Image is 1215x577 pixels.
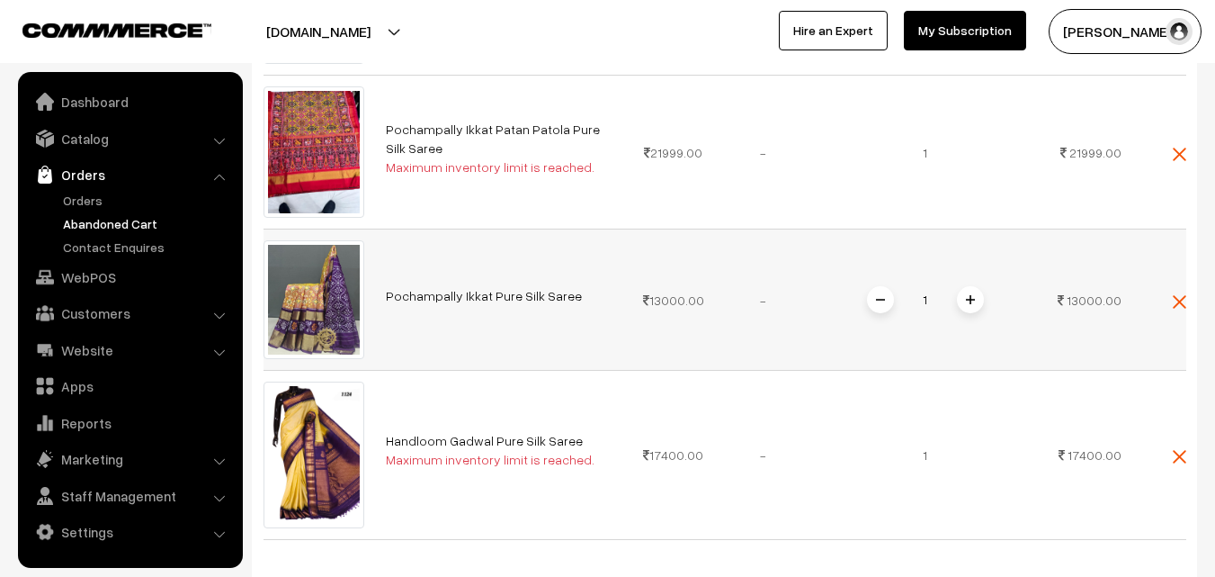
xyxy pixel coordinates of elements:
[58,191,237,210] a: Orders
[1068,447,1121,463] span: 17400.00
[1049,9,1202,54] button: [PERSON_NAME]
[264,240,364,359] img: ikkat-saree-va11393-jul.jpeg
[22,158,237,191] a: Orders
[1173,450,1186,464] img: close
[22,407,237,439] a: Reports
[760,293,766,308] span: -
[386,159,594,175] span: Maximum inventory limit is reached.
[386,452,594,467] span: Maximum inventory limit is reached.
[923,145,927,160] span: 1
[386,433,583,448] a: Handloom Gadwal Pure Silk Saree
[1067,293,1121,308] span: 13000.00
[904,11,1026,50] a: My Subscription
[22,86,237,118] a: Dashboard
[1173,148,1186,161] img: close
[264,86,364,218] img: ikkat-saree-va7565-apr.jpeg
[779,11,888,50] a: Hire an Expert
[760,145,766,160] span: -
[264,382,364,528] img: gadwal-saree-va8425-may.jpeg
[966,295,975,304] img: plusI
[22,297,237,329] a: Customers
[629,76,719,230] td: 21999.00
[58,238,237,257] a: Contact Enquires
[22,516,237,548] a: Settings
[203,9,433,54] button: [DOMAIN_NAME]
[876,295,885,304] img: minus
[22,261,237,293] a: WebPOS
[22,480,237,512] a: Staff Management
[923,447,927,463] span: 1
[386,122,600,156] a: Pochampally Ikkat Patan Patola Pure Silk Saree
[629,370,719,539] td: 17400.00
[1173,295,1186,309] img: close
[629,230,719,371] td: 13000.00
[1069,145,1121,160] span: 21999.00
[22,122,237,155] a: Catalog
[22,23,211,37] img: COMMMERCE
[386,288,582,303] a: Pochampally Ikkat Pure Silk Saree
[22,18,180,40] a: COMMMERCE
[22,443,237,475] a: Marketing
[1166,18,1193,45] img: user
[760,447,766,463] span: -
[22,334,237,366] a: Website
[22,370,237,402] a: Apps
[58,214,237,233] a: Abandoned Cart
